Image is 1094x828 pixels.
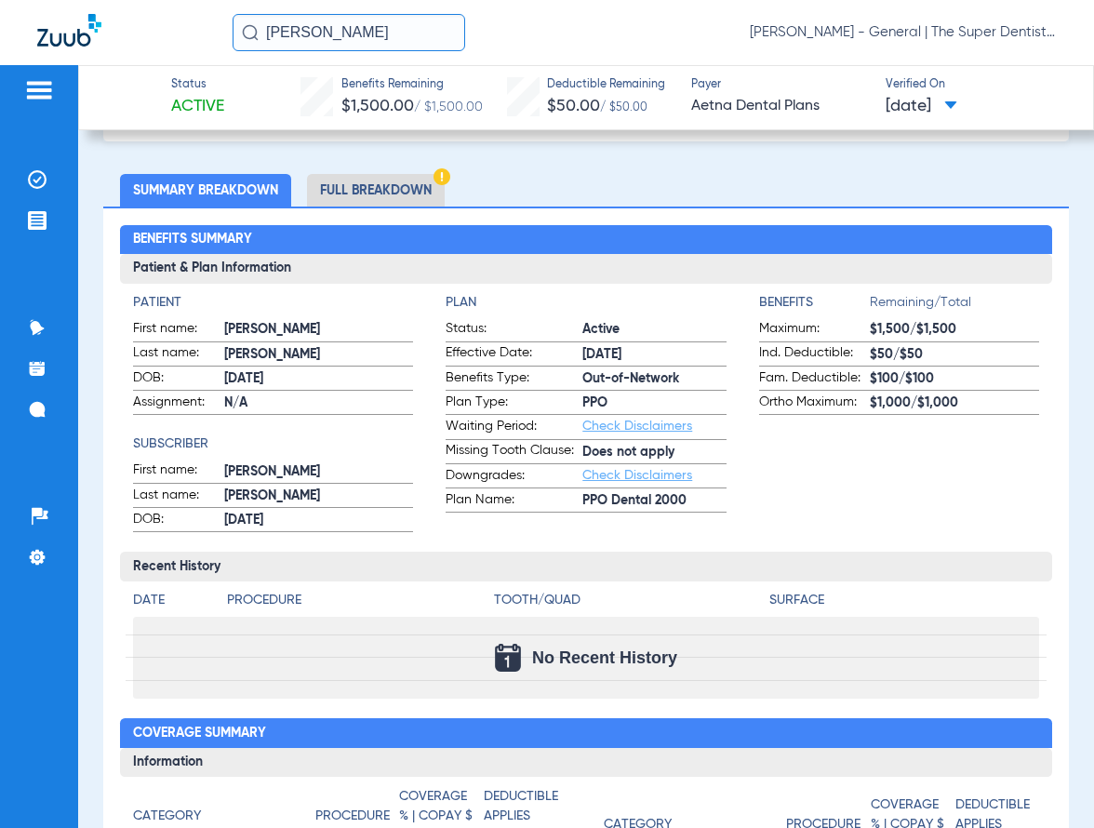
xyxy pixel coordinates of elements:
[547,77,665,94] span: Deductible Remaining
[224,511,413,530] span: [DATE]
[759,368,870,391] span: Fam. Deductible:
[227,591,487,617] app-breakdown-title: Procedure
[315,807,390,826] h4: Procedure
[547,98,600,114] span: $50.00
[434,168,450,185] img: Hazard
[133,343,224,366] span: Last name:
[133,591,211,617] app-breakdown-title: Date
[227,591,487,610] h4: Procedure
[120,174,291,207] li: Summary Breakdown
[171,95,224,118] span: Active
[691,95,869,118] span: Aetna Dental Plans
[307,174,445,207] li: Full Breakdown
[120,225,1052,255] h2: Benefits Summary
[224,462,413,482] span: [PERSON_NAME]
[133,486,224,508] span: Last name:
[494,591,764,610] h4: Tooth/Quad
[224,369,413,389] span: [DATE]
[120,254,1052,284] h3: Patient & Plan Information
[769,591,1039,610] h4: Surface
[582,443,726,462] span: Does not apply
[870,369,1039,389] span: $100/$100
[133,434,413,454] h4: Subscriber
[582,320,726,340] span: Active
[120,718,1052,748] h2: Coverage Summary
[242,24,259,41] img: Search Icon
[870,320,1039,340] span: $1,500/$1,500
[759,393,870,415] span: Ortho Maximum:
[495,644,521,672] img: Calendar
[484,787,558,826] h4: Deductible Applies
[582,491,726,511] span: PPO Dental 2000
[759,343,870,366] span: Ind. Deductible:
[870,293,1039,319] span: Remaining/Total
[446,319,582,341] span: Status:
[446,293,726,313] h4: Plan
[133,461,224,483] span: First name:
[120,552,1052,581] h3: Recent History
[446,417,582,439] span: Waiting Period:
[759,293,870,313] h4: Benefits
[171,77,224,94] span: Status
[870,394,1039,413] span: $1,000/$1,000
[532,648,677,667] span: No Recent History
[769,591,1039,617] app-breakdown-title: Surface
[870,345,1039,365] span: $50/$50
[582,420,692,433] a: Check Disclaimers
[24,79,54,101] img: hamburger-icon
[414,100,483,114] span: / $1,500.00
[750,23,1057,42] span: [PERSON_NAME] - General | The Super Dentists
[886,95,957,118] span: [DATE]
[691,77,869,94] span: Payer
[133,319,224,341] span: First name:
[446,393,582,415] span: Plan Type:
[446,343,582,366] span: Effective Date:
[399,787,474,826] h4: Coverage % | Copay $
[446,490,582,513] span: Plan Name:
[759,293,870,319] app-breakdown-title: Benefits
[446,466,582,488] span: Downgrades:
[341,77,483,94] span: Benefits Remaining
[582,345,726,365] span: [DATE]
[224,320,413,340] span: [PERSON_NAME]
[224,345,413,365] span: [PERSON_NAME]
[1001,739,1094,828] iframe: Chat Widget
[133,510,224,532] span: DOB:
[133,591,211,610] h4: Date
[341,98,414,114] span: $1,500.00
[133,368,224,391] span: DOB:
[886,77,1063,94] span: Verified On
[582,469,692,482] a: Check Disclaimers
[224,487,413,506] span: [PERSON_NAME]
[582,369,726,389] span: Out-of-Network
[233,14,465,51] input: Search for patients
[446,441,582,463] span: Missing Tooth Clause:
[759,319,870,341] span: Maximum:
[446,368,582,391] span: Benefits Type:
[120,748,1052,778] h3: Information
[224,394,413,413] span: N/A
[133,393,224,415] span: Assignment:
[133,807,201,826] h4: Category
[133,293,413,313] h4: Patient
[582,394,726,413] span: PPO
[37,14,101,47] img: Zuub Logo
[494,591,764,617] app-breakdown-title: Tooth/Quad
[600,102,647,114] span: / $50.00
